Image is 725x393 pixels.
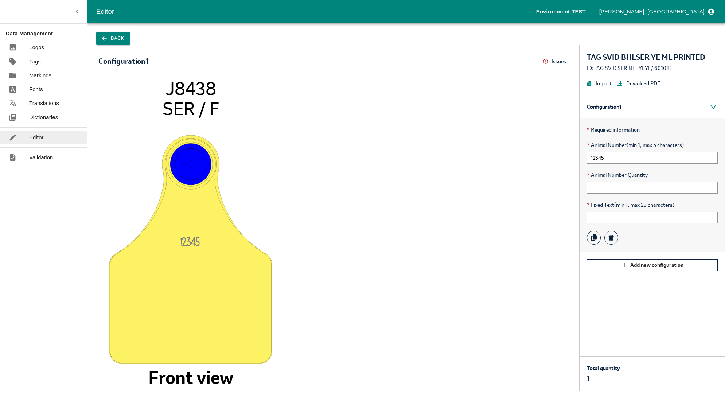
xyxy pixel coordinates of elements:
p: Environment: TEST [536,8,586,16]
tspan: Front view [148,366,233,389]
p: Data Management [6,30,87,38]
p: Dictionaries [29,113,58,121]
p: Total quantity [587,364,620,372]
button: Back [96,32,130,45]
span: Animal Number (min 1, max 5 characters) [587,141,718,149]
p: Validation [29,153,53,162]
span: Fixed Text (min 1, max 23 characters) [587,201,718,209]
button: Issues [543,56,568,67]
div: TAG SVID BHLSER YE ML PRINTED [587,52,718,62]
div: Editor [96,6,536,17]
p: Fonts [29,85,43,93]
p: Logos [29,43,44,51]
div: Configuration 1 [580,95,725,118]
div: ID: TAG SVID SERBHL-YEYE / 601081 [587,64,718,72]
p: Required information [587,126,718,134]
p: 1 [587,374,620,384]
tspan: SER / F [163,97,219,120]
div: Configuration 1 [98,57,148,65]
tspan: J8438 [165,77,216,100]
span: Animal Number Quantity [587,171,718,179]
p: Editor [29,133,44,141]
p: Markings [29,71,51,79]
button: Download PDF [617,79,660,87]
p: [PERSON_NAME], [GEOGRAPHIC_DATA] [599,8,705,16]
tspan: 5 [194,237,200,249]
p: Tags [29,58,41,66]
p: Translations [29,99,59,107]
button: profile [596,5,716,18]
button: Import [587,79,612,87]
button: Add new configuration [587,259,718,271]
tspan: 1234 [180,237,196,249]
